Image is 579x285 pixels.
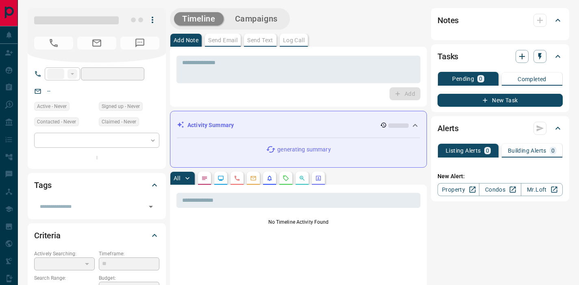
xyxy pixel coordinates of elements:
a: Condos [479,183,521,196]
button: New Task [438,94,563,107]
span: No Number [120,37,159,50]
span: Claimed - Never [102,118,136,126]
p: 0 [479,76,482,82]
div: Criteria [34,226,159,245]
a: Property [438,183,479,196]
p: generating summary [277,145,331,154]
button: Campaigns [227,12,286,26]
p: Actively Searching: [34,250,95,257]
p: No Timeline Activity Found [176,218,420,226]
p: Activity Summary [187,121,234,130]
div: Notes [438,11,563,30]
svg: Requests [283,175,289,181]
h2: Alerts [438,122,459,135]
div: Tasks [438,47,563,66]
p: Add Note [174,37,198,43]
button: Timeline [174,12,224,26]
svg: Listing Alerts [266,175,273,181]
span: Signed up - Never [102,102,140,110]
button: Open [145,201,157,212]
div: Alerts [438,119,563,138]
h2: Criteria [34,229,61,242]
a: Mr.Loft [521,183,563,196]
p: Building Alerts [508,148,546,153]
svg: Notes [201,175,208,181]
span: No Number [34,37,73,50]
p: Budget: [99,274,159,282]
p: New Alert: [438,172,563,181]
span: No Email [77,37,116,50]
div: Activity Summary [177,118,420,133]
p: 0 [551,148,555,153]
p: Timeframe: [99,250,159,257]
p: All [174,175,180,181]
svg: Opportunities [299,175,305,181]
h2: Notes [438,14,459,27]
h2: Tags [34,179,51,192]
svg: Agent Actions [315,175,322,181]
div: Tags [34,175,159,195]
h2: Tasks [438,50,458,63]
p: Search Range: [34,274,95,282]
svg: Emails [250,175,257,181]
p: Completed [518,76,546,82]
svg: Lead Browsing Activity [218,175,224,181]
p: Pending [452,76,474,82]
p: Listing Alerts [446,148,481,153]
a: -- [47,88,50,94]
span: Contacted - Never [37,118,76,126]
svg: Calls [234,175,240,181]
p: 0 [486,148,489,153]
span: Active - Never [37,102,67,110]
